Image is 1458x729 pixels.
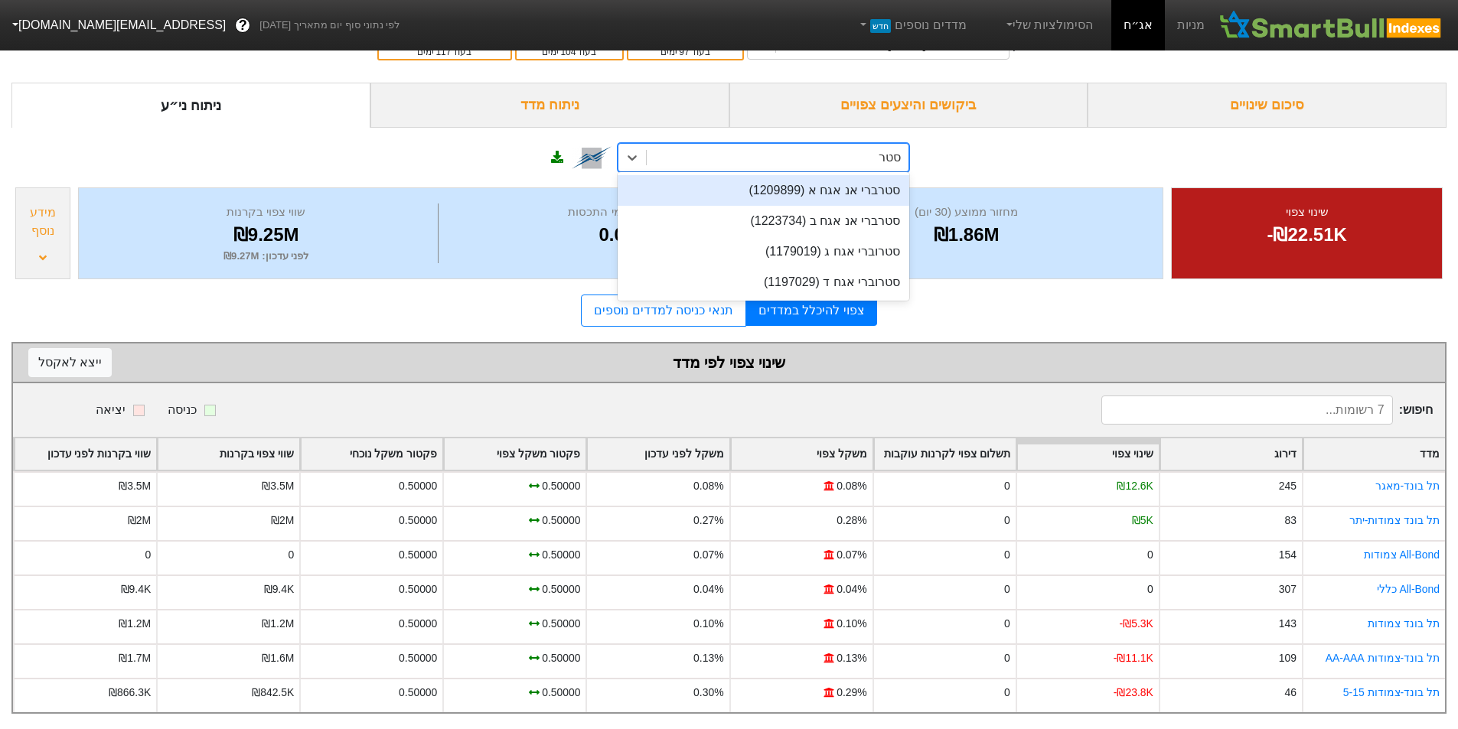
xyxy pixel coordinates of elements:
div: 0 [1004,685,1010,701]
div: 0.0 [442,221,781,249]
div: ₪2M [271,513,294,529]
input: 7 רשומות... [1101,395,1393,425]
div: 109 [1279,650,1297,666]
div: סטרוברי אגח ד (1197029) [618,267,909,298]
div: 0.08% [837,478,866,494]
div: Toggle SortBy [1017,438,1159,470]
div: 0 [1004,478,1010,494]
div: 0.50000 [542,513,580,529]
div: 0.50000 [542,685,580,701]
a: תל בונד-מאגר [1375,480,1440,492]
div: 0.50000 [399,650,437,666]
span: ? [239,15,247,36]
div: 0.29% [837,685,866,701]
div: 0 [1004,616,1010,632]
a: תל בונד צמודות-יתר [1349,514,1440,526]
img: tase link [572,138,612,177]
div: 0 [289,547,295,563]
div: לפני עדכון : ₪9.27M [98,249,434,264]
div: 0.50000 [399,581,437,597]
div: 0.30% [693,685,723,701]
div: ₪9.25M [98,221,434,249]
div: 0.50000 [542,650,580,666]
div: 46 [1284,685,1296,701]
a: מדדים נוספיםחדש [851,10,973,41]
div: מידע נוסף [20,203,66,240]
div: ₪2M [128,513,151,529]
div: -₪5.3K [1120,616,1153,632]
div: 0.50000 [542,581,580,597]
div: 0 [1004,513,1010,529]
div: 245 [1279,478,1297,494]
div: מחזור ממוצע (30 יום) [789,203,1144,221]
div: -₪23.8K [1114,685,1153,701]
div: ₪1.2M [262,616,294,632]
div: סטרברי אנ אגח ב (1223734) [618,206,909,236]
div: ₪9.4K [264,581,295,597]
div: 83 [1284,513,1296,529]
a: תל בונד-צמודות 5-15 [1343,686,1440,698]
div: 307 [1279,581,1297,597]
div: 0 [1147,581,1153,597]
a: תל בונד-צמודות AA-AAA [1326,652,1440,664]
div: כניסה [168,401,197,419]
div: 0.50000 [542,478,580,494]
div: ₪9.4K [121,581,152,597]
span: חיפוש : [1101,395,1433,425]
div: ₪866.3K [109,685,151,701]
div: 0.50000 [542,616,580,632]
div: ₪842.5K [252,685,294,701]
div: Toggle SortBy [1160,438,1302,470]
a: All-Bond כללי [1377,583,1440,595]
div: ₪1.6M [262,650,294,666]
span: לפי נתוני סוף יום מתאריך [DATE] [259,18,400,33]
div: 143 [1279,616,1297,632]
div: סיכום שינויים [1088,83,1447,128]
div: ביקושים והיצעים צפויים [729,83,1088,128]
a: All-Bond צמודות [1364,548,1440,561]
div: שווי צפוי בקרנות [98,203,434,221]
div: בעוד ימים [387,45,503,59]
div: ניתוח ני״ע [11,83,370,128]
div: Toggle SortBy [158,438,299,470]
div: 0.50000 [542,547,580,563]
div: 0.04% [693,581,723,597]
div: Toggle SortBy [587,438,729,470]
div: 154 [1279,547,1297,563]
div: -₪11.1K [1114,650,1153,666]
a: תל בונד צמודות [1368,617,1440,630]
span: חדש [870,19,891,33]
div: 0 [145,547,151,563]
div: 0 [1004,650,1010,666]
span: 97 [679,47,689,57]
div: שינוי צפוי [1191,203,1423,221]
img: SmartBull [1217,10,1446,41]
div: ₪1.86M [789,221,1144,249]
div: Toggle SortBy [444,438,585,470]
div: ₪1.7M [119,650,151,666]
div: 0.28% [837,513,866,529]
div: ₪1.2M [119,616,151,632]
div: -₪22.51K [1191,221,1423,249]
div: Toggle SortBy [301,438,442,470]
a: צפוי להיכלל במדדים [746,295,877,326]
div: ₪5K [1132,513,1153,529]
div: 0.50000 [399,616,437,632]
div: ניתוח מדד [370,83,729,128]
div: 0.04% [837,581,866,597]
div: 0.50000 [399,685,437,701]
div: סטרוברי אגח ג (1179019) [618,236,909,267]
div: 0 [1147,547,1153,563]
div: Toggle SortBy [15,438,156,470]
a: תנאי כניסה למדדים נוספים [581,295,745,327]
a: הסימולציות שלי [997,10,1100,41]
div: 0.50000 [399,513,437,529]
span: 104 [560,47,576,57]
div: 0.13% [837,650,866,666]
div: Toggle SortBy [874,438,1016,470]
div: ₪3.5M [262,478,294,494]
div: 0.08% [693,478,723,494]
div: 0.50000 [399,547,437,563]
div: בעוד ימים [524,45,615,59]
div: 0 [1004,581,1010,597]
